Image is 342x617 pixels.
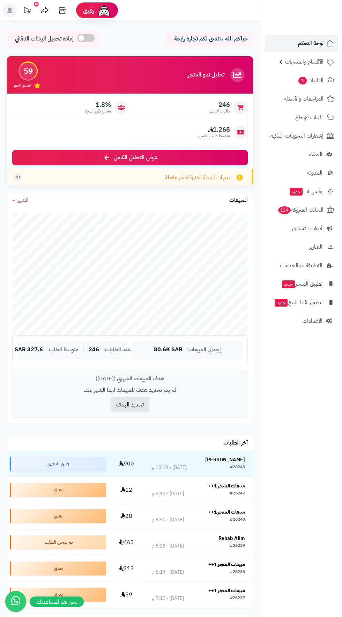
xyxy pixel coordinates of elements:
div: معلق [10,561,106,575]
div: جاري التجهيز [10,457,106,471]
a: الطلبات1 [265,72,338,89]
span: لوحة التحكم [298,38,324,48]
span: الإعدادات [303,316,322,326]
a: تطبيق المتجرجديد [265,276,338,292]
span: التقارير [309,242,322,252]
span: جديد [290,188,303,196]
div: معلق [10,483,106,497]
a: تطبيق نقاط البيعجديد [265,294,338,311]
span: المدونة [307,168,322,178]
span: 1.8% [84,101,111,109]
a: طلبات الإرجاع [265,109,338,126]
strong: مبيعات المتجر 1++ [208,561,245,568]
img: logo-2.png [295,17,335,32]
span: 124 [278,206,291,214]
span: 327.6 SAR [15,347,43,353]
span: تطبيق المتجر [281,279,322,289]
div: #26243 [230,464,245,471]
a: وآتس آبجديد [265,183,338,200]
span: إشعارات التحويلات البنكية [270,131,324,141]
div: هدف المبيعات الشهري ([DATE]) [18,375,242,382]
div: [DATE] - 8:51 م [151,516,184,523]
a: المدونة [265,164,338,181]
a: أدوات التسويق [265,220,338,237]
div: #26242 [230,490,245,497]
h3: المبيعات [229,197,248,204]
a: الإعدادات [265,313,338,329]
span: إعادة تحميل البيانات التلقائي [15,35,74,43]
span: 1 [298,77,307,85]
div: [DATE] - 8:23 م [151,543,184,550]
span: جديد [275,299,288,307]
span: التطبيقات والخدمات [280,260,322,270]
td: 12 [109,477,144,503]
span: طلبات الإرجاع [295,112,324,122]
span: عدد الطلبات: [103,347,131,353]
div: [DATE] - 9:12 م [151,490,184,497]
div: معلق [10,509,106,523]
span: 246 [89,347,99,353]
strong: [PERSON_NAME] [205,456,245,463]
a: التطبيقات والخدمات [265,257,338,274]
div: 10 [34,2,39,7]
div: معلق [10,588,106,602]
a: المراجعات والأسئلة [265,90,338,107]
span: تطبيق نقاط البيع [274,298,322,307]
a: تحديثات المنصة [18,3,36,19]
span: +1 [16,174,21,180]
strong: Rehab Alim [218,535,245,542]
span: أدوات التسويق [292,223,322,233]
p: حياكم الله ، نتمنى لكم تجارة رابحة [171,35,248,43]
div: [DATE] - 8:14 م [151,569,184,576]
img: ai-face.png [97,3,111,17]
a: التقارير [265,238,338,255]
div: #26238 [230,569,245,576]
span: إجمالي المبيعات: [187,347,221,353]
div: #26239 [230,543,245,550]
span: | [83,347,84,352]
span: معدل تكرار الشراء [84,108,111,114]
td: 313 [109,556,144,581]
span: المراجعات والأسئلة [284,94,324,104]
a: العملاء [265,146,338,163]
span: السلات المتروكة [277,205,324,215]
span: متوسط طلب العميل [198,133,230,139]
a: عرض التحليل الكامل [12,150,248,165]
td: 28 [109,503,144,529]
td: 463 [109,529,144,555]
div: [DATE] - 7:10 م [151,595,184,602]
span: تنبيهات السلة المتروكة غير مفعلة [165,174,231,182]
td: 59 [109,582,144,608]
span: 246 [210,101,230,109]
span: الشهر [17,196,29,204]
span: جديد [282,280,295,288]
span: تقييم النمو [14,82,31,88]
span: متوسط الطلب: [47,347,79,353]
div: #26240 [230,516,245,523]
h3: آخر الطلبات [223,440,248,446]
span: رفيق [83,6,94,15]
a: الشهر [12,196,29,204]
span: الطلبات [298,75,324,85]
span: 80.6K SAR [154,347,183,353]
span: العملاء [309,149,322,159]
strong: مبيعات المتجر 1++ [208,508,245,516]
div: #26237 [230,595,245,602]
span: الأقسام والمنتجات [285,57,324,67]
h3: تحليل نمو المتجر [188,72,224,78]
button: تحديد الهدف [111,397,149,412]
td: 900 [109,451,144,477]
a: السلات المتروكة124 [265,201,338,218]
div: [DATE] - 10:19 م [151,464,186,471]
span: طلبات الشهر [210,108,230,114]
span: وآتس آب [289,186,322,196]
span: 1,268 [198,126,230,133]
span: عرض التحليل الكامل [114,154,157,162]
div: تم شحن الطلب [10,535,106,549]
strong: مبيعات المتجر 1++ [208,482,245,490]
a: لوحة التحكم [265,35,338,52]
a: إشعارات التحويلات البنكية [265,127,338,144]
p: لم يتم تحديد هدف للمبيعات لهذا الشهر بعد. [18,386,242,394]
strong: مبيعات المتجر 1++ [208,587,245,594]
